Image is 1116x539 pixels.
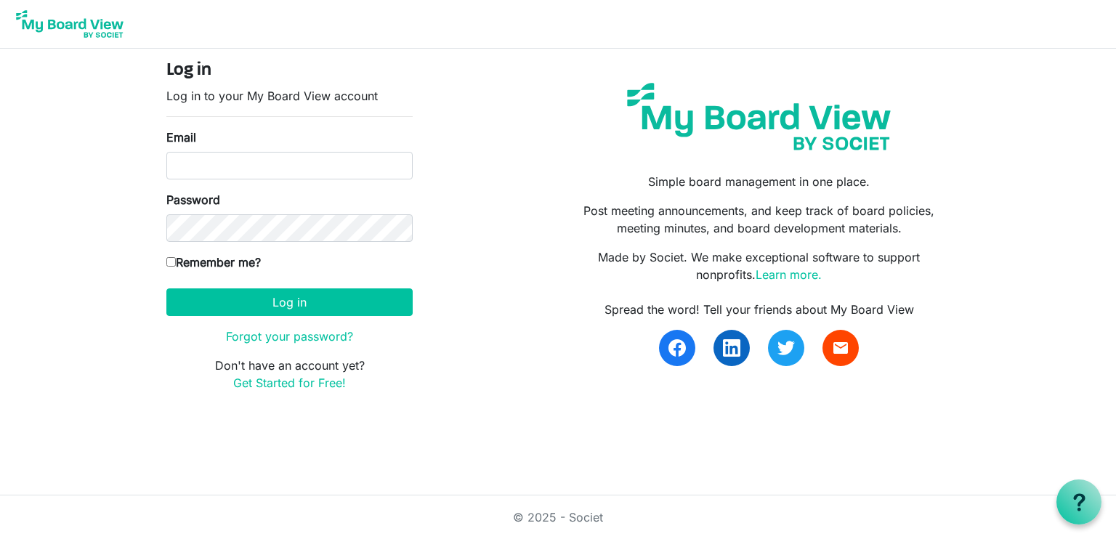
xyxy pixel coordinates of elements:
button: Log in [166,288,413,316]
input: Remember me? [166,257,176,267]
label: Password [166,191,220,208]
a: © 2025 - Societ [513,510,603,524]
a: Forgot your password? [226,329,353,344]
img: twitter.svg [777,339,795,357]
a: Learn more. [756,267,822,282]
a: Get Started for Free! [233,376,346,390]
p: Made by Societ. We make exceptional software to support nonprofits. [569,248,950,283]
p: Log in to your My Board View account [166,87,413,105]
img: linkedin.svg [723,339,740,357]
p: Don't have an account yet? [166,357,413,392]
h4: Log in [166,60,413,81]
p: Post meeting announcements, and keep track of board policies, meeting minutes, and board developm... [569,202,950,237]
div: Spread the word! Tell your friends about My Board View [569,301,950,318]
label: Remember me? [166,254,261,271]
img: my-board-view-societ.svg [616,72,902,161]
img: My Board View Logo [12,6,128,42]
img: facebook.svg [668,339,686,357]
span: email [832,339,849,357]
p: Simple board management in one place. [569,173,950,190]
label: Email [166,129,196,146]
a: email [822,330,859,366]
